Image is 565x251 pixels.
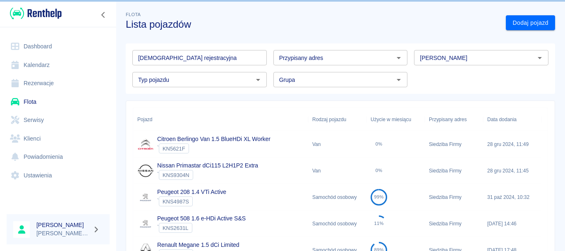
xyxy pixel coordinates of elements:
button: Otwórz [534,52,546,64]
div: ` [157,223,246,233]
div: ` [157,196,226,206]
a: Peugeot 508 1.6 e-HDi Active S&S [157,215,246,222]
div: Van [308,158,366,184]
div: ` [157,170,258,180]
div: 28 gru 2024, 11:45 [483,158,541,184]
a: Rezerwacje [7,74,110,93]
h6: [PERSON_NAME] [36,221,89,229]
a: Renthelp logo [7,7,62,20]
a: Peugeot 208 1.4 VTi Active [157,189,226,195]
div: Van [308,131,366,158]
a: Dashboard [7,37,110,56]
a: Citroen Berlingo Van 1.5 BlueHDi XL Worker [157,136,271,142]
span: KN5621F [159,146,189,152]
div: Siedziba Firmy [425,131,483,158]
button: Otwórz [252,74,264,86]
div: 0% [376,141,383,147]
a: Flota [7,93,110,111]
span: KNS2631L [159,225,192,231]
img: Image [137,163,154,179]
div: Użycie w miesiącu [371,108,411,131]
div: 99% [374,194,383,200]
div: Przypisany adres [429,108,467,131]
a: Serwisy [7,111,110,129]
div: [DATE] 14:46 [483,210,541,237]
a: Klienci [7,129,110,148]
div: Użycie w miesiącu [366,108,425,131]
a: Kalendarz [7,56,110,74]
div: Samochód osobowy [308,184,366,210]
img: Renthelp logo [10,7,62,20]
button: Sort [152,114,164,125]
button: Otwórz [393,52,405,64]
a: Powiadomienia [7,148,110,166]
div: Samochód osobowy [308,210,366,237]
div: Siedziba Firmy [425,184,483,210]
div: Pojazd [133,108,308,131]
div: Przypisany adres [425,108,483,131]
button: Otwórz [393,74,405,86]
div: Pojazd [137,108,152,131]
a: Nissan Primastar dCi115 L2H1P2 Extra [157,162,258,169]
div: Rodzaj pojazdu [308,108,366,131]
a: Ustawienia [7,166,110,185]
img: Image [137,215,154,232]
button: Zwiń nawigację [97,10,110,20]
div: Rodzaj pojazdu [312,108,346,131]
div: 0% [376,168,383,173]
div: 28 gru 2024, 11:49 [483,131,541,158]
h3: Lista pojazdów [126,19,499,30]
div: Siedziba Firmy [425,158,483,184]
span: KNS4987S [159,198,192,205]
div: Siedziba Firmy [425,210,483,237]
a: Dodaj pojazd [506,15,555,31]
span: Flota [126,12,141,17]
div: Data dodania [483,108,541,131]
img: Image [137,136,154,153]
a: Renault Megane 1.5 dCi Limited [157,241,239,248]
div: ` [157,143,271,153]
span: KNS9304N [159,172,193,178]
div: 31 paź 2024, 10:32 [483,184,541,210]
p: [PERSON_NAME] MOTORS Rent a Car [36,229,89,238]
div: 11% [374,221,383,226]
div: Data dodania [487,108,517,131]
img: Image [137,189,154,206]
